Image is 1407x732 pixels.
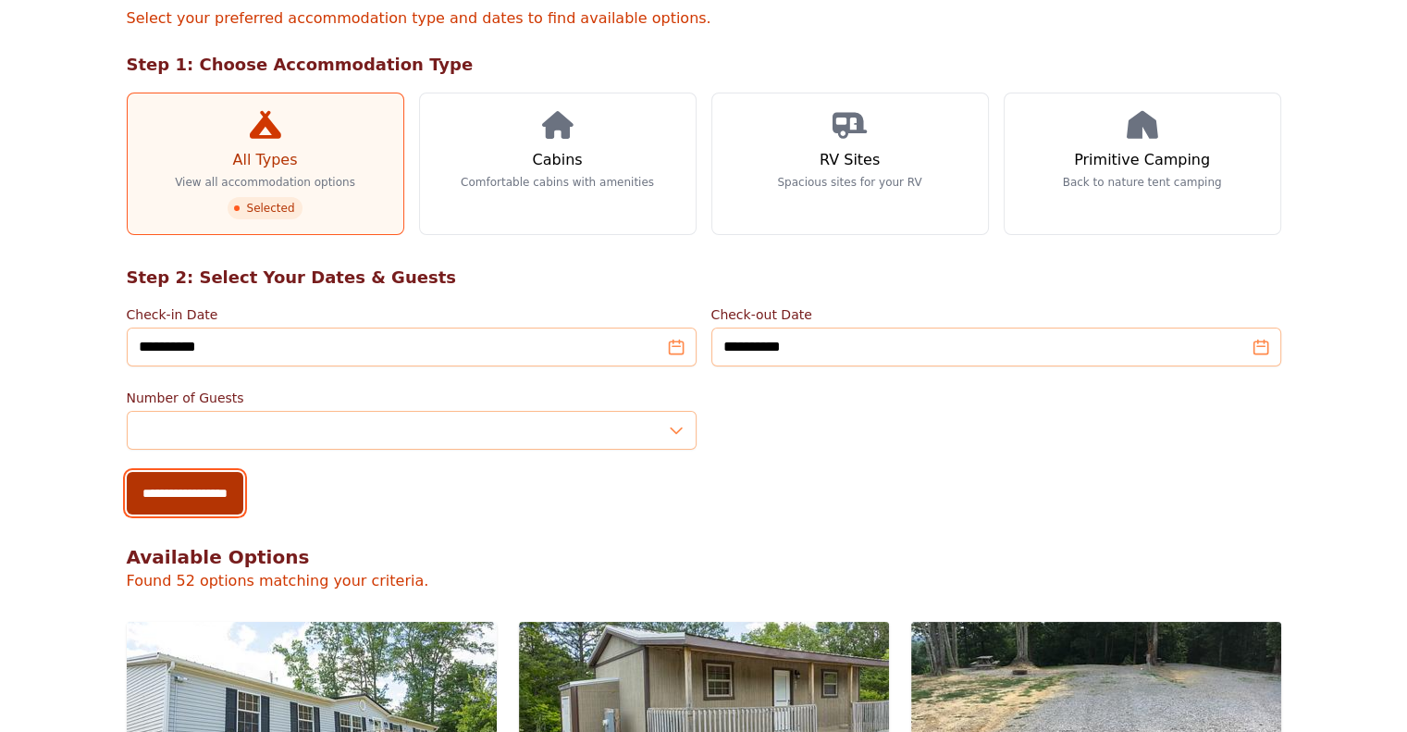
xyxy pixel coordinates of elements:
h3: Cabins [532,149,582,171]
a: Primitive Camping Back to nature tent camping [1004,93,1281,235]
p: Comfortable cabins with amenities [461,175,654,190]
h3: RV Sites [820,149,880,171]
p: View all accommodation options [175,175,355,190]
label: Check-in Date [127,305,697,324]
span: Selected [228,197,302,219]
p: Spacious sites for your RV [777,175,921,190]
h2: Available Options [127,544,1281,570]
p: Back to nature tent camping [1063,175,1222,190]
label: Number of Guests [127,389,697,407]
p: Select your preferred accommodation type and dates to find available options. [127,7,1281,30]
a: RV Sites Spacious sites for your RV [711,93,989,235]
label: Check-out Date [711,305,1281,324]
a: All Types View all accommodation options Selected [127,93,404,235]
a: Cabins Comfortable cabins with amenities [419,93,697,235]
h2: Step 1: Choose Accommodation Type [127,52,1281,78]
h3: Primitive Camping [1074,149,1210,171]
h3: All Types [232,149,297,171]
h2: Step 2: Select Your Dates & Guests [127,265,1281,291]
p: Found 52 options matching your criteria. [127,570,1281,592]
